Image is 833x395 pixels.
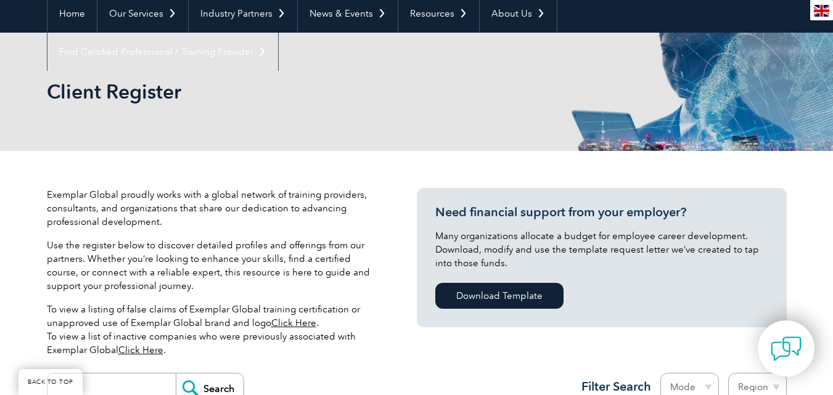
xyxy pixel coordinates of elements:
[47,33,278,71] a: Find Certified Professional / Training Provider
[18,369,83,395] a: BACK TO TOP
[271,317,316,328] a: Click Here
[47,238,380,293] p: Use the register below to discover detailed profiles and offerings from our partners. Whether you...
[574,379,651,394] h3: Filter Search
[47,82,565,102] h2: Client Register
[814,5,829,17] img: en
[47,303,380,357] p: To view a listing of false claims of Exemplar Global training certification or unapproved use of ...
[47,188,380,229] p: Exemplar Global proudly works with a global network of training providers, consultants, and organ...
[118,344,163,356] a: Click Here
[435,205,768,220] h3: Need financial support from your employer?
[435,229,768,270] p: Many organizations allocate a budget for employee career development. Download, modify and use th...
[435,283,564,309] a: Download Template
[771,333,802,364] img: contact-chat.png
